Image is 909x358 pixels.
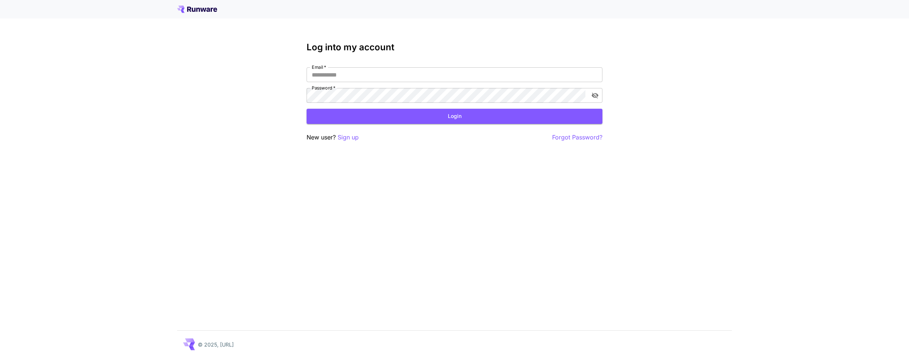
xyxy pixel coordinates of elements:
[338,133,359,142] button: Sign up
[307,133,359,142] p: New user?
[307,109,602,124] button: Login
[552,133,602,142] button: Forgot Password?
[312,85,335,91] label: Password
[312,64,326,70] label: Email
[307,42,602,53] h3: Log into my account
[198,341,234,348] p: © 2025, [URL]
[588,89,602,102] button: toggle password visibility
